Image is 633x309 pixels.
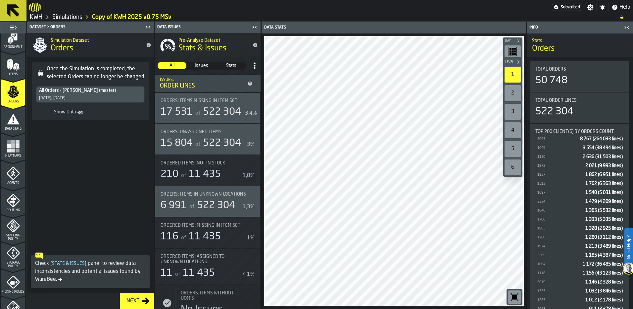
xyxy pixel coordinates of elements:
[49,261,88,266] span: Stats & Issues
[537,262,580,267] div: 1064
[161,129,255,135] div: Title
[535,197,624,206] div: StatList-item-2224
[187,62,216,70] label: button-switch-multi-Issues
[530,61,629,92] div: stat-Total Orders
[1,106,25,133] li: menu Data Stats
[47,65,146,81] div: Once the Simulation is completed, the selected Orders can no longer be changed!
[157,62,187,70] label: button-switch-multi-All
[161,160,255,166] div: Title
[195,142,200,147] span: of
[263,25,395,30] div: Data Stats
[532,43,555,54] span: Orders
[155,186,260,217] div: stat-Orders: Items in Unknown locations
[537,173,583,177] div: 1957
[580,137,623,141] span: 8 767 (264 033 lines)
[156,25,250,30] div: Data Issues
[203,107,241,117] span: 522 304
[161,254,247,265] div: Title
[505,141,521,157] div: 5
[1,23,25,32] label: button-toggle-Toggle Full Menu
[178,36,247,43] h2: Sub Title
[36,86,145,103] div: DropdownMenuValue-53970079-cabc-48b3-89e5-d4fc2faa3c35[DATE], [DATE]
[35,260,146,283] div: Check panel to review data inconsistencies and potential issues found by WareBee.
[584,4,596,11] label: button-toggle-Settings
[1,160,25,187] li: menu Agents
[583,146,623,150] span: 3 554 (38 494 lines)
[51,43,73,54] span: Orders
[27,22,154,33] header: Dataset > Orders
[535,134,624,143] div: StatList-item-2095
[583,271,623,276] span: 1 155 (43 123 lines)
[585,244,623,249] span: 1 213 (3 489 lines)
[189,169,221,179] span: 11 435
[161,200,187,212] div: 6 991
[535,98,624,103] div: Title
[1,269,25,296] li: menu Picking Policy
[120,293,154,309] button: button-Next
[537,244,583,249] div: 1974
[585,190,623,195] span: 1 540 (5 031 lines)
[181,290,247,301] div: Title
[537,289,583,293] div: 1525
[597,4,609,11] label: button-toggle-Notifications
[242,271,255,278] div: < 1%
[1,209,25,212] span: Routing
[217,62,246,69] div: thumb
[155,33,261,57] div: title-Stats & Issues
[161,98,255,103] div: Title
[266,292,303,305] a: logo-header
[189,204,194,210] span: of
[535,143,624,152] div: StatList-item-1049
[85,261,86,266] span: ]
[245,109,257,117] div: 3,4%
[161,223,247,228] div: Title
[155,124,260,154] div: stat-Orders: Unassigned Items
[195,111,200,116] span: of
[1,261,25,268] span: Storage Policy
[247,234,255,242] div: 1%
[535,206,624,215] div: StatList-item-1046
[507,289,522,305] div: button-toolbar-undefined
[203,138,241,148] span: 522 304
[535,215,624,224] div: StatList-item-1780
[51,36,141,43] h2: Sub Title
[585,226,623,231] span: 1 328 (2 925 lines)
[161,160,247,166] div: Title
[585,181,623,186] span: 1 762 (6 363 lines)
[175,272,180,277] span: of
[503,59,522,65] button: button-
[537,209,583,213] div: 1046
[583,262,623,267] span: 1 172 (36 485 lines)
[243,203,255,211] div: 1,3%
[535,269,624,278] div: StatList-item-1118
[32,62,149,120] div: alert-Once the Simulation is completed, the selected Orders can no longer be changed!
[1,290,25,294] span: Picking Policy
[161,168,178,180] div: 210
[1,154,25,158] span: Heatmaps
[1,127,25,131] span: Data Stats
[609,3,633,11] label: button-toggle-Help
[585,235,623,240] span: 1 280 (3 112 lines)
[535,242,624,251] div: StatList-item-1974
[1,181,25,185] span: Agents
[537,137,577,141] div: 2095
[585,298,623,302] span: 1 012 (2 178 lines)
[535,67,624,72] div: Title
[503,140,522,158] div: button-toolbar-undefined
[243,172,255,180] div: 1,8%
[29,1,41,13] a: logo-header
[535,170,624,179] div: StatList-item-1957
[503,37,522,44] button: button-
[39,96,66,100] div: [DATE], [DATE]
[39,88,142,93] div: DropdownMenuValue-53970079-cabc-48b3-89e5-d4fc2faa3c35
[535,179,624,188] div: StatList-item-1512
[161,254,255,265] div: Title
[161,137,193,149] div: 15 804
[535,106,573,118] div: 522 304
[161,192,246,197] span: Orders: Items in Unknown locations
[124,297,142,305] div: Next
[505,85,521,101] div: 2
[505,122,521,138] div: 4
[537,226,583,231] div: 1963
